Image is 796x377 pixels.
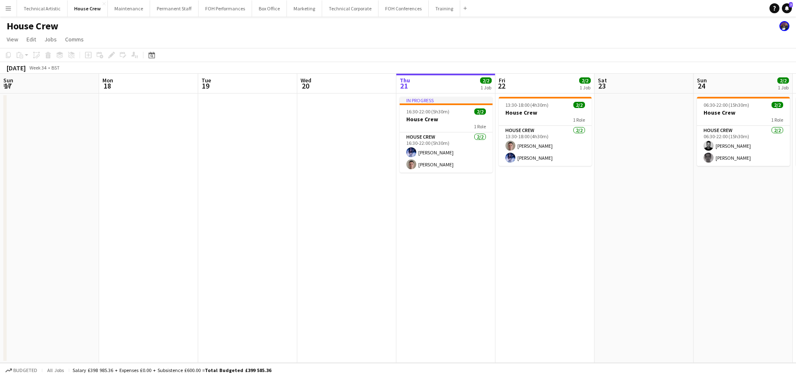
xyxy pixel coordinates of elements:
button: Technical Artistic [17,0,68,17]
a: Jobs [41,34,60,45]
app-user-avatar: Zubair PERM Dhalla [779,21,789,31]
a: 7 [782,3,792,13]
h3: House Crew [697,109,790,116]
div: [DATE] [7,64,26,72]
span: 17 [2,81,13,91]
button: FOH Performances [199,0,252,17]
div: 1 Job [778,84,789,91]
span: View [7,36,18,43]
button: Training [429,0,460,17]
button: House Crew [68,0,108,17]
app-card-role: House Crew2/213:30-18:00 (4h30m)[PERSON_NAME][PERSON_NAME] [499,126,592,166]
button: Box Office [252,0,287,17]
span: 2/2 [474,108,486,115]
div: 1 Job [481,84,491,91]
span: Budgeted [13,367,37,373]
div: In progress [400,97,493,103]
span: 16:30-22:00 (5h30m) [406,108,449,115]
a: Comms [62,34,87,45]
a: Edit [23,34,39,45]
h3: House Crew [400,115,493,123]
span: Thu [400,77,410,84]
span: 22 [498,81,505,91]
h1: House Crew [7,20,58,32]
app-job-card: In progress16:30-22:00 (5h30m)2/2House Crew1 RoleHouse Crew2/216:30-22:00 (5h30m)[PERSON_NAME][PE... [400,97,493,173]
span: 2/2 [579,77,591,84]
span: Tue [201,77,211,84]
app-job-card: 13:30-18:00 (4h30m)2/2House Crew1 RoleHouse Crew2/213:30-18:00 (4h30m)[PERSON_NAME][PERSON_NAME] [499,97,592,166]
span: Comms [65,36,84,43]
span: Sun [697,77,707,84]
span: 1 Role [771,117,783,123]
span: All jobs [46,367,66,373]
span: Week 34 [27,65,48,71]
span: 2/2 [480,77,492,84]
span: 2/2 [772,102,783,108]
app-card-role: House Crew2/216:30-22:00 (5h30m)[PERSON_NAME][PERSON_NAME] [400,132,493,173]
span: Wed [301,77,311,84]
span: Total Budgeted £399 585.36 [205,367,271,373]
button: Permanent Staff [150,0,199,17]
app-job-card: 06:30-22:00 (15h30m)2/2House Crew1 RoleHouse Crew2/206:30-22:00 (15h30m)[PERSON_NAME][PERSON_NAME] [697,97,790,166]
span: Sun [3,77,13,84]
span: 24 [696,81,707,91]
span: 2/2 [573,102,585,108]
span: 06:30-22:00 (15h30m) [704,102,749,108]
button: Technical Corporate [322,0,379,17]
span: Fri [499,77,505,84]
span: Sat [598,77,607,84]
div: 1 Job [580,84,590,91]
div: BST [51,65,60,71]
span: 23 [597,81,607,91]
div: Salary £398 985.36 + Expenses £0.00 + Subsistence £600.00 = [73,367,271,373]
span: 21 [398,81,410,91]
button: Budgeted [4,366,39,375]
span: Jobs [44,36,57,43]
span: 7 [789,2,793,7]
span: 13:30-18:00 (4h30m) [505,102,548,108]
button: Marketing [287,0,322,17]
button: FOH Conferences [379,0,429,17]
span: 2/2 [777,77,789,84]
span: 1 Role [573,117,585,123]
app-card-role: House Crew2/206:30-22:00 (15h30m)[PERSON_NAME][PERSON_NAME] [697,126,790,166]
span: Edit [27,36,36,43]
h3: House Crew [499,109,592,116]
span: Mon [102,77,113,84]
span: 20 [299,81,311,91]
span: 18 [101,81,113,91]
span: 1 Role [474,123,486,130]
span: 19 [200,81,211,91]
a: View [3,34,22,45]
button: Maintenance [108,0,150,17]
